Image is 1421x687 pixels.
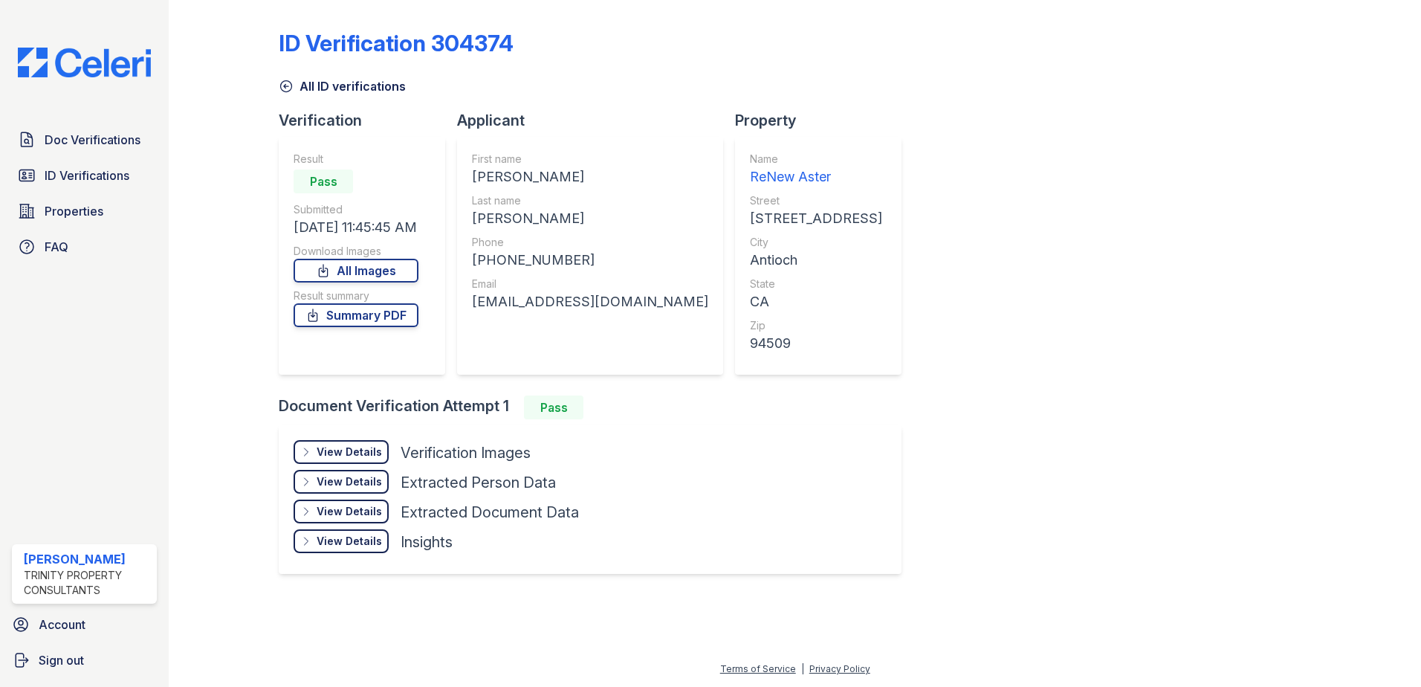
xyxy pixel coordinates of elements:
div: City [750,235,882,250]
div: ID Verification 304374 [279,30,514,57]
div: [EMAIL_ADDRESS][DOMAIN_NAME] [472,291,708,312]
div: Verification [279,110,457,131]
a: Account [6,610,163,639]
img: CE_Logo_Blue-a8612792a0a2168367f1c8372b55b34899dd931a85d93a1a3d3e32e68fde9ad4.png [6,48,163,77]
a: Summary PDF [294,303,418,327]
div: Trinity Property Consultants [24,568,151,598]
div: Pass [524,396,583,419]
a: All ID verifications [279,77,406,95]
div: View Details [317,474,382,489]
a: Name ReNew Aster [750,152,882,187]
div: State [750,277,882,291]
a: Sign out [6,645,163,675]
div: Result [294,152,418,167]
div: Submitted [294,202,418,217]
div: CA [750,291,882,312]
div: [PERSON_NAME] [472,167,708,187]
div: Street [750,193,882,208]
div: Phone [472,235,708,250]
span: Account [39,616,85,633]
div: ReNew Aster [750,167,882,187]
div: Document Verification Attempt 1 [279,396,913,419]
div: View Details [317,445,382,459]
div: View Details [317,534,382,549]
div: Extracted Person Data [401,472,556,493]
div: 94509 [750,333,882,354]
div: Pass [294,170,353,193]
div: Extracted Document Data [401,502,579,523]
div: Name [750,152,882,167]
div: | [801,663,804,674]
div: Property [735,110,913,131]
a: Doc Verifications [12,125,157,155]
a: Properties [12,196,157,226]
a: All Images [294,259,418,283]
a: Privacy Policy [809,663,870,674]
span: ID Verifications [45,167,129,184]
div: Result summary [294,288,418,303]
div: [STREET_ADDRESS] [750,208,882,229]
a: ID Verifications [12,161,157,190]
div: [PHONE_NUMBER] [472,250,708,271]
div: Verification Images [401,442,531,463]
div: Antioch [750,250,882,271]
div: Applicant [457,110,735,131]
div: Email [472,277,708,291]
a: Terms of Service [720,663,796,674]
span: Sign out [39,651,84,669]
div: Insights [401,532,453,552]
div: Last name [472,193,708,208]
div: Download Images [294,244,418,259]
div: [DATE] 11:45:45 AM [294,217,418,238]
span: Doc Verifications [45,131,140,149]
div: Zip [750,318,882,333]
div: [PERSON_NAME] [24,550,151,568]
div: View Details [317,504,382,519]
div: [PERSON_NAME] [472,208,708,229]
a: FAQ [12,232,157,262]
span: Properties [45,202,103,220]
span: FAQ [45,238,68,256]
div: First name [472,152,708,167]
